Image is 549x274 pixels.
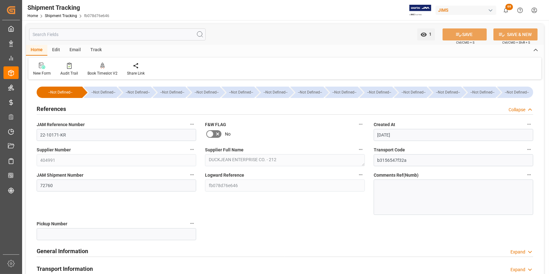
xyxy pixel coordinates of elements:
[374,129,533,141] input: DD-MM-YYYY
[228,87,254,98] div: --Not Defined--
[436,6,496,15] div: JIMS
[428,87,461,98] div: --Not Defined--
[427,32,432,37] span: 1
[26,45,47,56] div: Home
[357,120,365,128] button: F&W FLAG
[509,107,525,113] div: Collapse
[221,87,254,98] div: --Not Defined--
[86,45,106,56] div: Track
[45,14,77,18] a: Shipment Tracking
[29,28,206,40] input: Search Fields
[463,87,496,98] div: --Not Defined--
[37,87,82,98] div: --Not Defined--
[37,105,66,113] h2: References
[90,87,117,98] div: --Not Defined--
[87,70,118,76] div: Book Timeslot V2
[456,40,474,45] span: Ctrl/CMD + S
[159,87,185,98] div: --Not Defined--
[193,87,220,98] div: --Not Defined--
[400,87,427,98] div: --Not Defined--
[359,87,392,98] div: --Not Defined--
[262,87,289,98] div: --Not Defined--
[510,266,525,273] div: Expand
[37,121,85,128] span: JAM Reference Number
[331,87,358,98] div: --Not Defined--
[188,120,196,128] button: JAM Reference Number
[497,87,533,98] div: --Not Defined--
[435,87,461,98] div: --Not Defined--
[374,147,405,153] span: Transport Code
[357,145,365,154] button: Supplier Full Name
[60,70,78,76] div: Audit Trail
[256,87,289,98] div: --Not Defined--
[37,221,67,227] span: Pickup Number
[43,87,78,98] div: --Not Defined--
[394,87,427,98] div: --Not Defined--
[502,40,530,45] span: Ctrl/CMD + Shift + S
[33,70,51,76] div: New Form
[374,172,419,179] span: Comments Ref(Numb)
[525,145,533,154] button: Transport Code
[499,3,513,17] button: show 69 new notifications
[205,154,365,166] textarea: DUCKJEAN ENTERPRISE CO. - 212
[27,3,109,12] div: Shipment Tracking
[366,87,392,98] div: --Not Defined--
[409,5,431,16] img: Exertis%20JAM%20-%20Email%20Logo.jpg_1722504956.jpg
[290,87,323,98] div: --Not Defined--
[417,28,435,40] button: open menu
[118,87,151,98] div: --Not Defined--
[469,87,496,98] div: --Not Defined--
[153,87,185,98] div: --Not Defined--
[27,14,38,18] a: Home
[37,172,83,179] span: JAM Shipment Number
[513,3,527,17] button: Help Center
[187,87,220,98] div: --Not Defined--
[510,249,525,255] div: Expand
[493,28,538,40] button: SAVE & NEW
[188,171,196,179] button: JAM Shipment Number
[205,147,244,153] span: Supplier Full Name
[188,145,196,154] button: Supplier Number
[37,265,93,273] h2: Transport Information
[37,247,88,255] h2: General Information
[124,87,151,98] div: --Not Defined--
[505,4,513,10] span: 69
[297,87,323,98] div: --Not Defined--
[374,121,395,128] span: Created At
[47,45,65,56] div: Edit
[65,45,86,56] div: Email
[225,131,231,137] span: No
[205,121,226,128] span: F&W FLAG
[525,120,533,128] button: Created At
[436,4,499,16] button: JIMS
[188,219,196,228] button: Pickup Number
[205,172,244,179] span: Logward Reference
[325,87,358,98] div: --Not Defined--
[504,87,530,98] div: --Not Defined--
[84,87,117,98] div: --Not Defined--
[525,171,533,179] button: Comments Ref(Numb)
[127,70,145,76] div: Share Link
[443,28,487,40] button: SAVE
[37,147,71,153] span: Supplier Number
[357,171,365,179] button: Logward Reference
